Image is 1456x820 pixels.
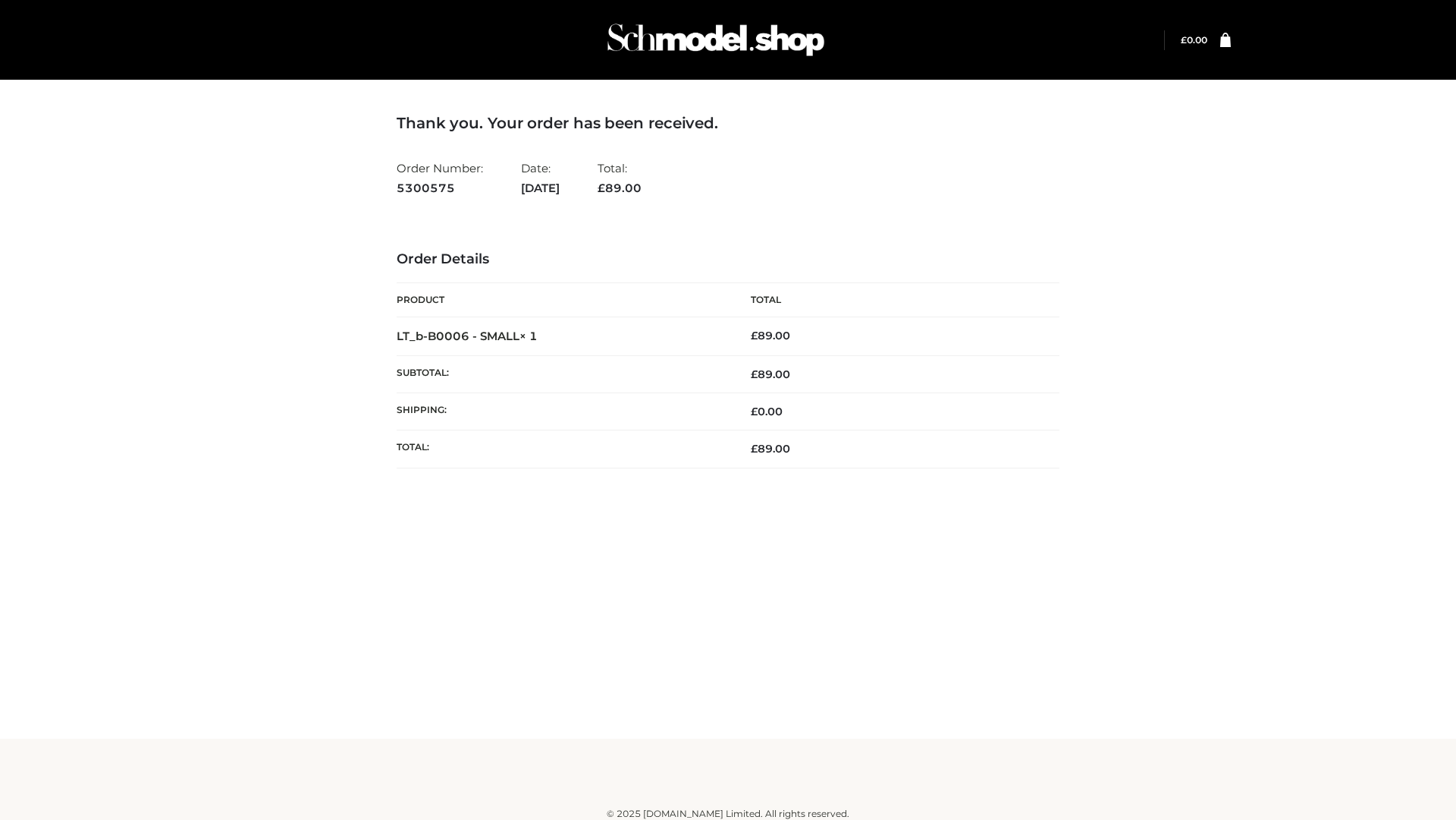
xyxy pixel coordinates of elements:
span: £ [751,367,758,381]
span: 89.00 [751,442,790,456]
span: £ [1181,34,1187,46]
bdi: 89.00 [751,329,790,342]
strong: LT_b-B0006 - SMALL [397,329,538,343]
th: Shipping: [397,393,728,430]
span: £ [751,329,758,342]
li: Date: [521,155,560,201]
span: 89.00 [598,181,642,195]
bdi: 0.00 [1181,34,1207,46]
strong: [DATE] [521,178,560,198]
h3: Thank you. Your order has been received. [397,114,1059,132]
th: Product [397,283,728,317]
h3: Order Details [397,251,1059,268]
span: 89.00 [751,367,790,381]
span: £ [751,405,758,418]
th: Subtotal: [397,355,728,393]
bdi: 0.00 [751,405,783,418]
th: Total: [397,430,728,468]
a: £0.00 [1181,34,1207,46]
img: Schmodel Admin 964 [602,10,830,70]
strong: × 1 [519,329,538,343]
th: Total [728,283,1059,317]
span: £ [751,442,758,456]
strong: 5300575 [397,178,483,198]
span: £ [598,181,605,195]
li: Order Number: [397,155,483,201]
li: Total: [598,155,642,201]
